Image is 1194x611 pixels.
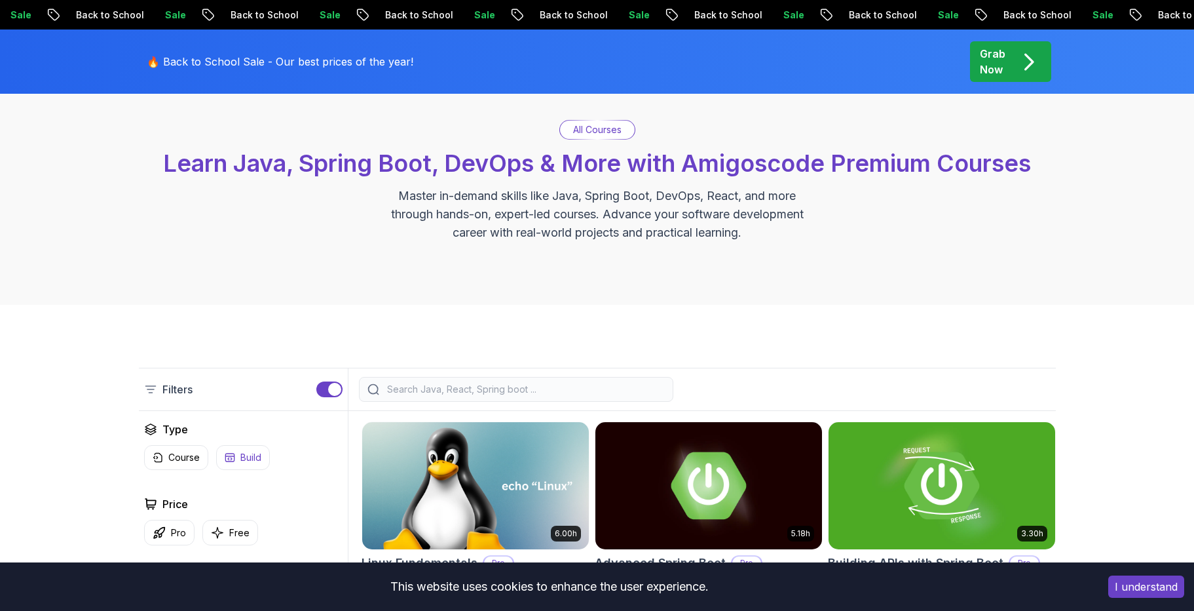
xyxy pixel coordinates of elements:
h2: Linux Fundamentals [362,554,477,572]
p: Sale [772,9,813,22]
input: Search Java, React, Spring boot ... [384,383,665,396]
p: Free [229,526,250,540]
p: Back to School [373,9,462,22]
img: Advanced Spring Boot card [595,422,822,549]
p: 6.00h [555,528,577,539]
p: Sale [153,9,195,22]
p: Pro [484,557,513,570]
button: Pro [144,520,195,545]
button: Build [216,445,270,470]
p: 5.18h [791,528,810,539]
a: Linux Fundamentals card6.00hLinux FundamentalsProLearn the fundamentals of Linux and how to use t... [362,422,589,602]
span: Learn Java, Spring Boot, DevOps & More with Amigoscode Premium Courses [163,149,1031,178]
p: Course [168,451,200,464]
h2: Building APIs with Spring Boot [828,554,1003,572]
div: This website uses cookies to enhance the user experience. [10,572,1089,601]
p: Sale [308,9,350,22]
h2: Price [162,496,188,512]
p: 3.30h [1021,528,1043,539]
img: Linux Fundamentals card [362,422,589,549]
p: Sale [926,9,968,22]
p: Back to School [219,9,308,22]
p: Master in-demand skills like Java, Spring Boot, DevOps, React, and more through hands-on, expert-... [377,187,817,242]
h2: Type [162,422,188,437]
p: Filters [162,382,193,397]
p: Pro [171,526,186,540]
img: Building APIs with Spring Boot card [829,422,1055,549]
p: Sale [1081,9,1123,22]
p: Back to School [682,9,772,22]
p: Sale [462,9,504,22]
p: Back to School [528,9,617,22]
button: Course [144,445,208,470]
p: Pro [732,557,761,570]
button: Free [202,520,258,545]
p: Back to School [837,9,926,22]
p: Back to School [64,9,153,22]
p: 🔥 Back to School Sale - Our best prices of the year! [147,54,413,69]
p: Sale [617,9,659,22]
button: Accept cookies [1108,576,1184,598]
p: All Courses [573,123,622,136]
p: Pro [1010,557,1039,570]
p: Grab Now [980,46,1005,77]
h2: Advanced Spring Boot [595,554,726,572]
p: Build [240,451,261,464]
p: Back to School [992,9,1081,22]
